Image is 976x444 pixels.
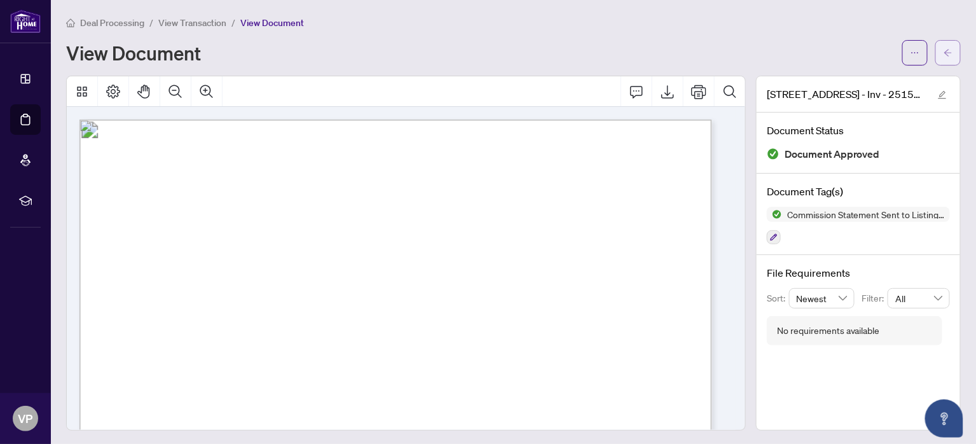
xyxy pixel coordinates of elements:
img: Document Status [767,148,780,160]
img: Status Icon [767,207,782,222]
h1: View Document [66,43,201,63]
span: View Document [240,17,304,29]
span: Deal Processing [80,17,144,29]
img: logo [10,10,41,33]
p: Sort: [767,291,789,305]
li: / [149,15,153,30]
span: arrow-left [944,48,952,57]
span: [STREET_ADDRESS] - Inv - 2515234.pdf [767,87,926,102]
li: / [231,15,235,30]
span: Commission Statement Sent to Listing Brokerage [782,210,950,219]
span: All [895,289,942,308]
span: VP [18,410,33,427]
span: Newest [797,289,848,308]
span: Document Approved [785,146,880,163]
span: home [66,18,75,27]
button: Open asap [925,399,963,438]
p: Filter: [862,291,888,305]
h4: Document Tag(s) [767,184,950,199]
span: edit [938,90,947,99]
div: No requirements available [777,324,880,338]
span: View Transaction [158,17,226,29]
span: ellipsis [911,48,919,57]
h4: File Requirements [767,265,950,281]
h4: Document Status [767,123,950,138]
